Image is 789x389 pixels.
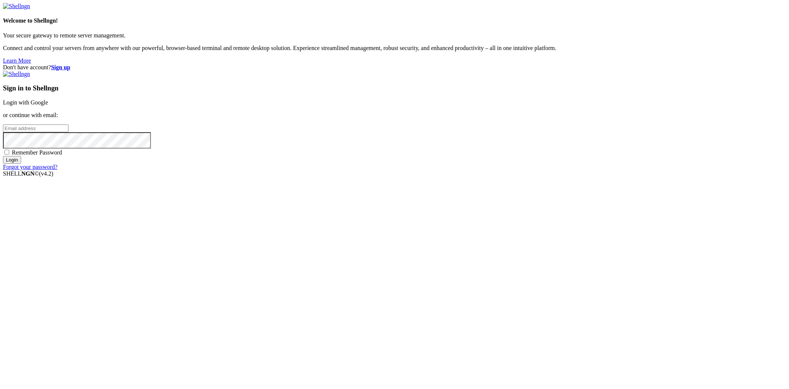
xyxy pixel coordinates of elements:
span: SHELL © [3,170,53,177]
p: Your secure gateway to remote server management. [3,32,786,39]
b: NGN [21,170,35,177]
a: Login with Google [3,99,48,106]
p: or continue with email: [3,112,786,119]
span: Remember Password [12,149,62,156]
a: Forgot your password? [3,164,57,170]
p: Connect and control your servers from anywhere with our powerful, browser-based terminal and remo... [3,45,786,51]
input: Login [3,156,21,164]
img: Shellngn [3,71,30,77]
a: Sign up [51,64,70,70]
h3: Sign in to Shellngn [3,84,786,92]
img: Shellngn [3,3,30,10]
input: Remember Password [4,150,9,154]
input: Email address [3,124,68,132]
span: 4.2.0 [39,170,54,177]
div: Don't have account? [3,64,786,71]
a: Learn More [3,57,31,64]
h4: Welcome to Shellngn! [3,17,786,24]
